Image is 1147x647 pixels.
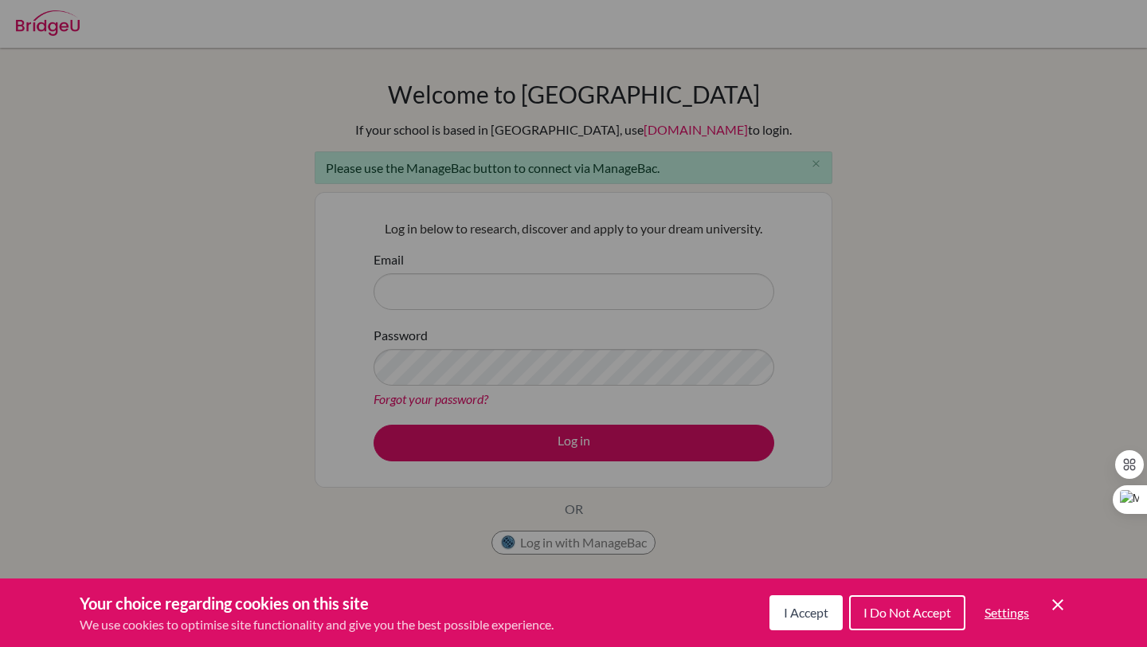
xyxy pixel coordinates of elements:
[769,595,843,630] button: I Accept
[985,605,1029,620] span: Settings
[1048,595,1067,614] button: Save and close
[80,591,554,615] h3: Your choice regarding cookies on this site
[849,595,965,630] button: I Do Not Accept
[784,605,828,620] span: I Accept
[972,597,1042,629] button: Settings
[863,605,951,620] span: I Do Not Accept
[80,615,554,634] p: We use cookies to optimise site functionality and give you the best possible experience.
